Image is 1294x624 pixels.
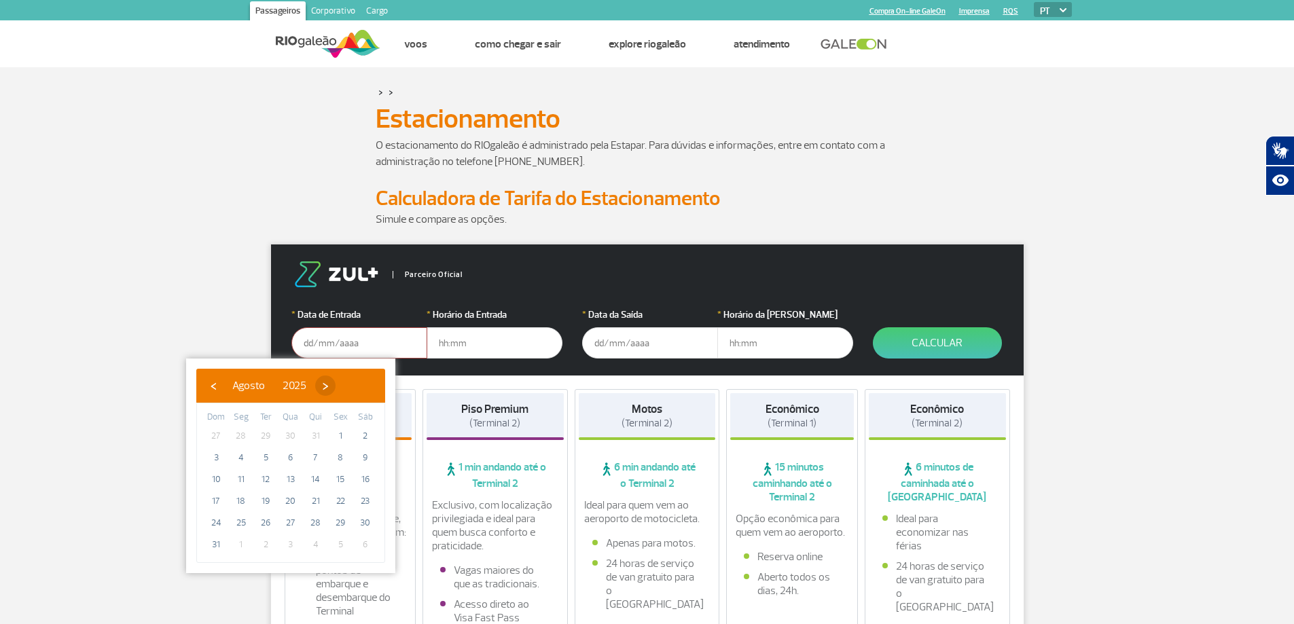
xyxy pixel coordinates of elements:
th: weekday [253,410,278,425]
span: 3 [280,534,302,555]
span: 24 [205,512,227,534]
span: 28 [305,512,327,534]
li: Vagas maiores do que as tradicionais. [440,564,550,591]
span: 11 [230,469,252,490]
span: 13 [280,469,302,490]
div: Plugin de acessibilidade da Hand Talk. [1265,136,1294,196]
input: dd/mm/aaaa [291,327,427,359]
p: Simule e compare as opções. [376,211,919,227]
h1: Estacionamento [376,107,919,130]
p: O estacionamento do RIOgaleão é administrado pela Estapar. Para dúvidas e informações, entre em c... [376,137,919,170]
strong: Piso Premium [461,402,528,416]
h2: Calculadora de Tarifa do Estacionamento [376,186,919,211]
li: 24 horas de serviço de van gratuito para o [GEOGRAPHIC_DATA] [592,557,702,611]
span: 30 [280,425,302,447]
span: 10 [205,469,227,490]
span: Agosto [232,379,265,392]
span: 29 [255,425,276,447]
span: 2 [255,534,276,555]
button: Abrir recursos assistivos. [1265,166,1294,196]
input: dd/mm/aaaa [582,327,718,359]
a: Atendimento [734,37,790,51]
span: 4 [230,447,252,469]
a: Corporativo [306,1,361,23]
span: (Terminal 2) [912,417,963,430]
a: Como chegar e sair [475,37,561,51]
span: 30 [355,512,376,534]
a: Voos [404,37,427,51]
span: 19 [255,490,276,512]
input: hh:mm [717,327,853,359]
span: 8 [329,447,351,469]
span: 6 [355,534,376,555]
th: weekday [353,410,378,425]
img: logo-zul.png [291,261,381,287]
span: 27 [205,425,227,447]
span: 23 [355,490,376,512]
span: 27 [280,512,302,534]
bs-datepicker-container: calendar [186,359,395,573]
p: Exclusivo, com localização privilegiada e ideal para quem busca conforto e praticidade. [432,498,558,553]
a: > [378,84,383,100]
a: > [389,84,393,100]
span: (Terminal 2) [469,417,520,430]
input: hh:mm [427,327,562,359]
span: 26 [255,512,276,534]
label: Data da Saída [582,308,718,322]
span: 6 minutos de caminhada até o [GEOGRAPHIC_DATA] [869,460,1006,504]
p: Opção econômica para quem vem ao aeroporto. [736,512,848,539]
span: 3 [205,447,227,469]
span: 5 [329,534,351,555]
th: weekday [204,410,229,425]
a: Compra On-line GaleOn [869,7,946,16]
span: 9 [355,447,376,469]
span: 15 minutos caminhando até o Terminal 2 [730,460,854,504]
span: 4 [305,534,327,555]
a: Cargo [361,1,393,23]
li: Reserva online [744,550,840,564]
li: Apenas para motos. [592,536,702,550]
span: 14 [305,469,327,490]
span: 6 [280,447,302,469]
span: 2 [355,425,376,447]
span: 17 [205,490,227,512]
bs-datepicker-navigation-view: ​ ​ ​ [203,377,336,390]
span: 6 min andando até o Terminal 2 [579,460,716,490]
a: Explore RIOgaleão [609,37,686,51]
span: 1 min andando até o Terminal 2 [427,460,564,490]
span: 29 [329,512,351,534]
a: Imprensa [959,7,990,16]
span: 25 [230,512,252,534]
span: ‹ [203,375,223,396]
th: weekday [229,410,254,425]
th: weekday [303,410,328,425]
button: Calcular [873,327,1002,359]
li: Fácil acesso aos pontos de embarque e desembarque do Terminal [302,550,399,618]
button: Agosto [223,375,274,396]
label: Horário da Entrada [427,308,562,322]
span: 16 [355,469,376,490]
span: 31 [205,534,227,555]
span: 5 [255,447,276,469]
span: (Terminal 1) [768,417,816,430]
li: Ideal para economizar nas férias [882,512,992,553]
strong: Econômico [910,402,964,416]
span: 21 [305,490,327,512]
strong: Econômico [766,402,819,416]
button: › [315,375,336,396]
strong: Motos [632,402,662,416]
a: Passageiros [250,1,306,23]
span: 1 [329,425,351,447]
label: Data de Entrada [291,308,427,322]
span: (Terminal 2) [622,417,672,430]
th: weekday [328,410,353,425]
span: 28 [230,425,252,447]
span: 12 [255,469,276,490]
p: Ideal para quem vem ao aeroporto de motocicleta. [584,498,711,526]
span: 31 [305,425,327,447]
span: 7 [305,447,327,469]
span: 18 [230,490,252,512]
button: 2025 [274,375,315,396]
a: RQS [1003,7,1018,16]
